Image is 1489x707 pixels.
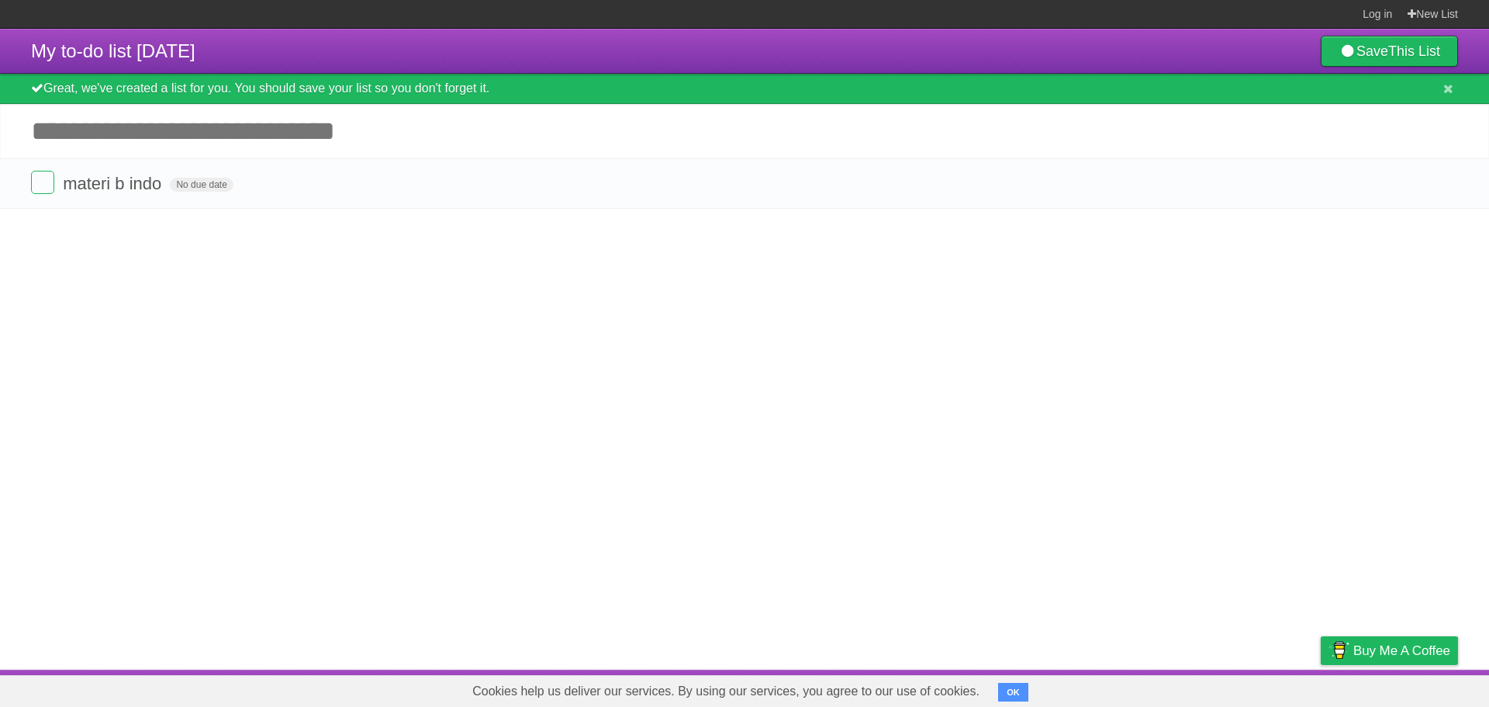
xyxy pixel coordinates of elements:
a: Developers [1166,674,1228,703]
span: Buy me a coffee [1353,637,1450,664]
a: About [1114,674,1147,703]
a: Privacy [1301,674,1341,703]
a: Terms [1248,674,1282,703]
button: OK [998,683,1028,702]
a: Buy me a coffee [1321,636,1458,665]
span: materi b indo [63,174,165,193]
img: Buy me a coffee [1328,637,1349,664]
span: No due date [170,178,233,192]
b: This List [1388,43,1440,59]
a: Suggest a feature [1360,674,1458,703]
a: SaveThis List [1321,36,1458,67]
span: My to-do list [DATE] [31,40,195,61]
label: Done [31,171,54,194]
span: Cookies help us deliver our services. By using our services, you agree to our use of cookies. [457,676,995,707]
